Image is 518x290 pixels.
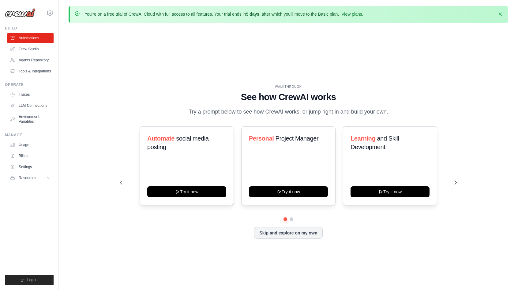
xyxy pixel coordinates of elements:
[7,44,54,54] a: Crew Studio
[7,101,54,110] a: LLM Connections
[275,135,318,142] span: Project Manager
[7,55,54,65] a: Agents Repository
[7,33,54,43] a: Automations
[7,112,54,126] a: Environment Variables
[5,82,54,87] div: Operate
[147,135,209,150] span: social media posting
[5,8,36,17] img: Logo
[351,135,375,142] span: Learning
[7,66,54,76] a: Tools & Integrations
[120,84,457,89] div: WALKTHROUGH
[120,91,457,102] h1: See how CrewAI works
[7,162,54,172] a: Settings
[27,277,39,282] span: Logout
[7,151,54,161] a: Billing
[19,176,36,180] span: Resources
[246,12,259,17] strong: 5 days
[351,186,430,197] button: Try it now
[7,90,54,99] a: Traces
[254,227,322,239] button: Skip and explore on my own
[5,133,54,137] div: Manage
[351,135,399,150] span: and Skill Development
[5,275,54,285] button: Logout
[186,107,391,116] p: Try a prompt below to see how CrewAI works, or jump right in and build your own.
[147,186,226,197] button: Try it now
[341,12,362,17] a: View plans
[5,26,54,31] div: Build
[249,135,274,142] span: Personal
[84,11,363,17] p: You're on a free trial of CrewAI Cloud with full access to all features. Your trial ends in , aft...
[249,186,328,197] button: Try it now
[487,261,518,290] iframe: Chat Widget
[147,135,175,142] span: Automate
[7,140,54,150] a: Usage
[7,173,54,183] button: Resources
